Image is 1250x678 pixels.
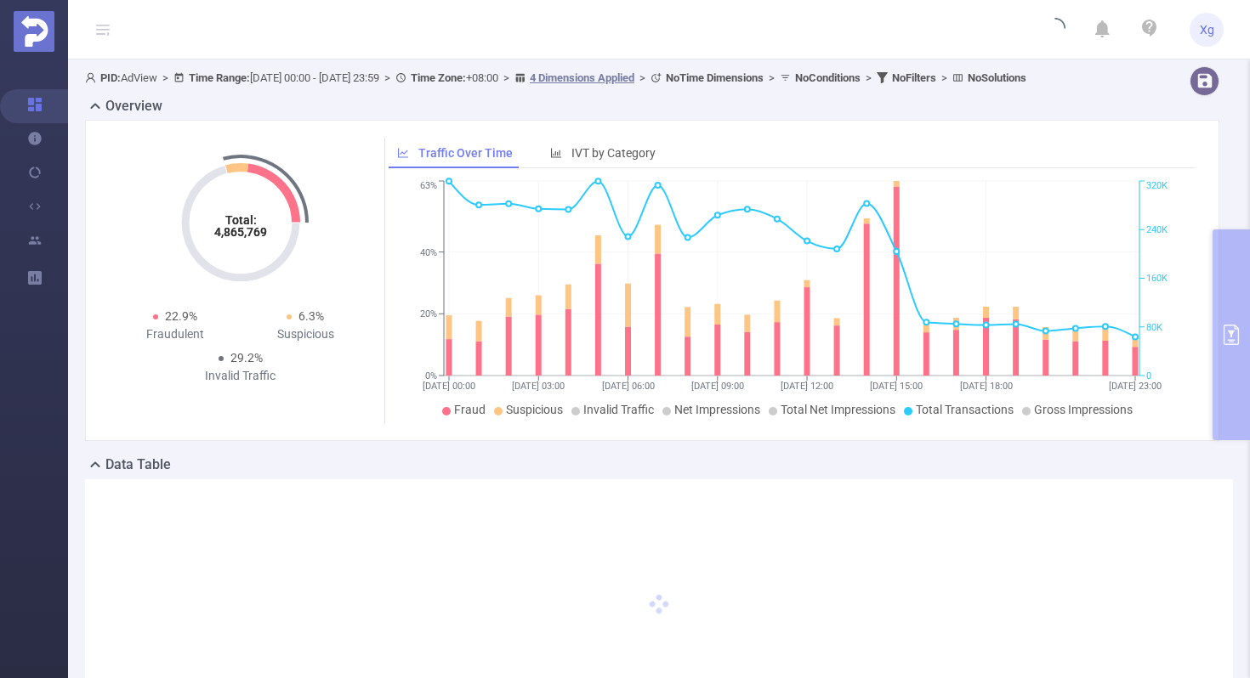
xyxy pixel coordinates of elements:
span: Gross Impressions [1034,403,1133,416]
tspan: 160K [1146,274,1168,285]
b: PID: [100,71,121,84]
div: Suspicious [241,325,372,343]
h2: Data Table [105,455,171,475]
tspan: [DATE] 06:00 [602,381,655,392]
span: 22.9% [165,309,197,323]
tspan: [DATE] 03:00 [512,381,565,392]
i: icon: user [85,72,100,83]
span: Net Impressions [674,403,760,416]
tspan: 240K [1146,224,1168,235]
b: Time Range: [189,71,250,84]
b: No Solutions [968,71,1026,84]
tspan: 40% [420,247,437,258]
tspan: [DATE] 12:00 [781,381,833,392]
tspan: 0% [425,370,437,381]
span: > [861,71,877,84]
b: Time Zone: [411,71,466,84]
tspan: 63% [420,181,437,192]
span: Total Transactions [916,403,1014,416]
tspan: 320K [1146,181,1168,192]
span: 6.3% [298,309,324,323]
img: Protected Media [14,11,54,52]
span: > [936,71,952,84]
tspan: [DATE] 09:00 [691,381,744,392]
i: icon: loading [1045,18,1065,42]
span: > [764,71,780,84]
tspan: 80K [1146,322,1162,333]
div: Fraudulent [110,325,241,343]
i: icon: bar-chart [550,147,562,159]
tspan: 20% [420,308,437,319]
span: > [379,71,395,84]
div: Invalid Traffic [175,367,306,385]
tspan: 0 [1146,370,1151,381]
tspan: [DATE] 18:00 [960,381,1013,392]
h2: Overview [105,96,162,116]
span: Total Net Impressions [781,403,895,416]
i: icon: line-chart [397,147,409,159]
span: Suspicious [506,403,563,416]
tspan: [DATE] 23:00 [1109,381,1162,392]
span: Invalid Traffic [583,403,654,416]
span: > [498,71,514,84]
u: 4 Dimensions Applied [530,71,634,84]
span: AdView [DATE] 00:00 - [DATE] 23:59 +08:00 [85,71,1026,84]
tspan: [DATE] 00:00 [423,381,475,392]
span: > [157,71,173,84]
span: > [634,71,651,84]
b: No Time Dimensions [666,71,764,84]
tspan: 4,865,769 [214,225,267,239]
tspan: Total: [224,213,256,227]
span: Xg [1200,13,1214,47]
span: Fraud [454,403,486,416]
span: IVT by Category [571,146,656,160]
span: Traffic Over Time [418,146,513,160]
span: 29.2% [230,351,263,364]
b: No Conditions [795,71,861,84]
b: No Filters [892,71,936,84]
tspan: [DATE] 15:00 [870,381,923,392]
